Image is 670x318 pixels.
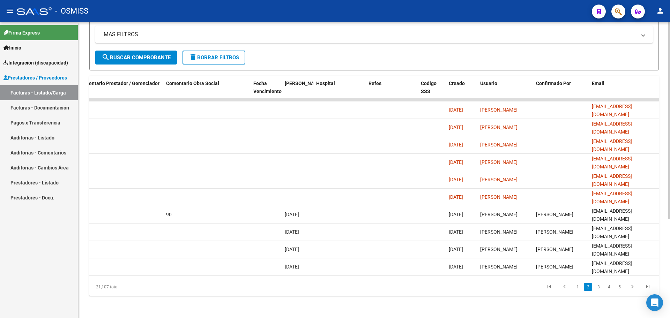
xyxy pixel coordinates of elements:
[55,3,88,19] span: - OSMISS
[592,121,632,135] span: [EMAIL_ADDRESS][DOMAIN_NAME]
[3,74,67,82] span: Prestadores / Proveedores
[449,264,463,270] span: [DATE]
[536,81,571,86] span: Confirmado Por
[592,208,632,222] span: [EMAIL_ADDRESS][DOMAIN_NAME]
[533,76,589,107] datatable-header-cell: Confirmado Por
[189,53,197,61] mat-icon: delete
[543,283,556,291] a: go to first page
[592,138,632,152] span: [EMAIL_ADDRESS][DOMAIN_NAME]
[76,76,163,107] datatable-header-cell: Comentario Prestador / Gerenciador
[313,76,366,107] datatable-header-cell: Hospital
[536,212,573,217] span: [PERSON_NAME]
[6,7,14,15] mat-icon: menu
[589,76,659,107] datatable-header-cell: Email
[282,76,313,107] datatable-header-cell: Fecha Confimado
[449,159,463,165] span: [DATE]
[285,229,299,235] span: [DATE]
[102,54,171,61] span: Buscar Comprobante
[449,177,463,182] span: [DATE]
[536,264,573,270] span: [PERSON_NAME]
[480,81,497,86] span: Usuario
[573,283,582,291] a: 1
[593,281,604,293] li: page 3
[583,281,593,293] li: page 2
[3,44,21,52] span: Inicio
[166,81,219,86] span: Comentario Obra Social
[316,81,335,86] span: Hospital
[102,53,110,61] mat-icon: search
[449,107,463,113] span: [DATE]
[368,81,381,86] span: Refes
[449,212,463,217] span: [DATE]
[446,76,477,107] datatable-header-cell: Creado
[480,159,518,165] span: [PERSON_NAME]
[615,283,624,291] a: 5
[285,247,299,252] span: [DATE]
[285,264,299,270] span: [DATE]
[614,281,625,293] li: page 5
[480,229,518,235] span: [PERSON_NAME]
[79,81,159,86] span: Comentario Prestador / Gerenciador
[480,177,518,182] span: [PERSON_NAME]
[584,283,592,291] a: 2
[605,283,613,291] a: 4
[285,212,299,217] span: [DATE]
[95,26,653,43] mat-expansion-panel-header: MAS FILTROS
[480,142,518,147] span: [PERSON_NAME]
[166,212,172,217] span: 90
[536,247,573,252] span: [PERSON_NAME]
[592,156,632,169] span: [EMAIL_ADDRESS][DOMAIN_NAME]
[592,81,604,86] span: Email
[592,104,632,117] span: [EMAIL_ADDRESS][DOMAIN_NAME]
[558,283,571,291] a: go to previous page
[251,76,282,107] datatable-header-cell: Fecha Vencimiento
[449,229,463,235] span: [DATE]
[592,173,632,187] span: [EMAIL_ADDRESS][DOMAIN_NAME]
[477,76,533,107] datatable-header-cell: Usuario
[183,51,245,65] button: Borrar Filtros
[480,264,518,270] span: [PERSON_NAME]
[592,226,632,239] span: [EMAIL_ADDRESS][DOMAIN_NAME]
[572,281,583,293] li: page 1
[95,51,177,65] button: Buscar Comprobante
[592,243,632,257] span: [EMAIL_ADDRESS][DOMAIN_NAME]
[449,124,463,130] span: [DATE]
[641,283,654,291] a: go to last page
[480,124,518,130] span: [PERSON_NAME]
[418,76,446,107] datatable-header-cell: Codigo SSS
[3,29,40,37] span: Firma Express
[189,54,239,61] span: Borrar Filtros
[89,278,202,296] div: 21,107 total
[592,260,632,274] span: [EMAIL_ADDRESS][DOMAIN_NAME]
[421,81,437,94] span: Codigo SSS
[104,31,636,38] mat-panel-title: MAS FILTROS
[163,76,251,107] datatable-header-cell: Comentario Obra Social
[449,194,463,200] span: [DATE]
[594,283,603,291] a: 3
[449,142,463,147] span: [DATE]
[480,247,518,252] span: [PERSON_NAME]
[449,81,465,86] span: Creado
[480,194,518,200] span: [PERSON_NAME]
[480,212,518,217] span: [PERSON_NAME]
[3,59,68,67] span: Integración (discapacidad)
[592,191,632,204] span: [EMAIL_ADDRESS][DOMAIN_NAME]
[285,81,322,86] span: [PERSON_NAME]
[626,283,639,291] a: go to next page
[366,76,418,107] datatable-header-cell: Refes
[480,107,518,113] span: [PERSON_NAME]
[536,229,573,235] span: [PERSON_NAME]
[646,294,663,311] div: Open Intercom Messenger
[253,81,282,94] span: Fecha Vencimiento
[449,247,463,252] span: [DATE]
[656,7,664,15] mat-icon: person
[604,281,614,293] li: page 4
